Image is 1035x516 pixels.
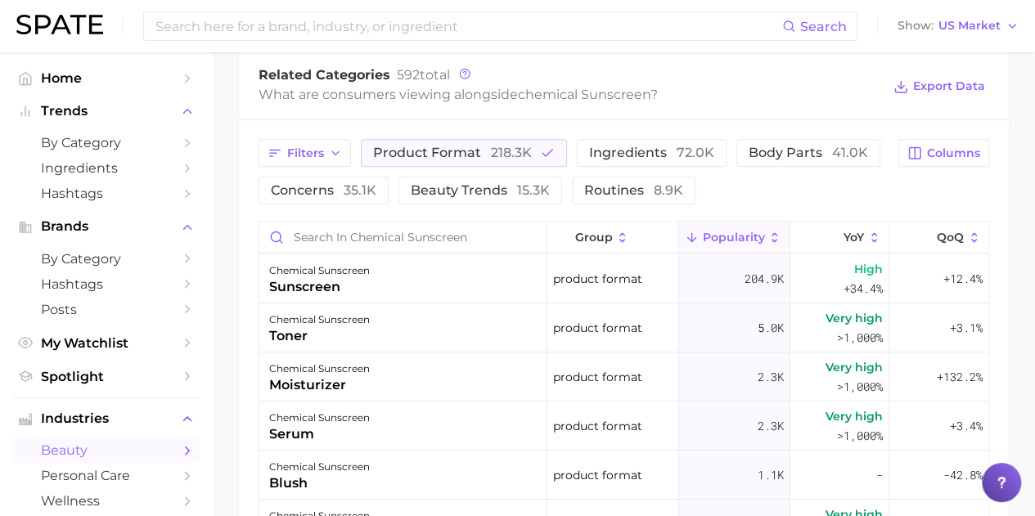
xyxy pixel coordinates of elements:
[41,219,172,234] span: Brands
[259,352,988,402] button: chemical sunscreenmoisturizerproduct format2.3kVery high>1,000%+132.2%
[800,19,847,34] span: Search
[677,145,714,160] span: 72.0k
[943,465,983,485] span: -42.8%
[259,139,351,167] button: Filters
[938,21,1001,30] span: US Market
[553,269,642,289] span: product format
[13,364,200,389] a: Spotlight
[154,12,782,40] input: Search here for a brand, industry, or ingredient
[893,16,1023,37] button: ShowUS Market
[259,83,881,105] div: What are consumers viewing alongside ?
[269,408,370,428] div: chemical sunscreen
[950,416,983,436] span: +3.4%
[41,442,172,458] span: beauty
[758,367,784,387] span: 2.3k
[950,318,983,338] span: +3.1%
[344,182,376,198] span: 35.1k
[547,222,679,254] button: group
[844,279,883,298] span: +34.4%
[41,160,172,176] span: Ingredients
[13,99,200,123] button: Trends
[259,402,988,451] button: chemical sunscreenserumproduct format2.3kVery high>1,000%+3.4%
[269,473,370,493] div: blush
[913,79,985,93] span: Export Data
[373,146,532,159] span: product format
[13,271,200,297] a: Hashtags
[269,277,370,297] div: sunscreen
[269,310,370,330] div: chemical sunscreen
[259,254,988,303] button: chemical sunscreensunscreenproduct format204.9kHigh+34.4%+12.4%
[13,297,200,322] a: Posts
[832,145,868,160] span: 41.0k
[889,75,989,98] button: Export Data
[13,155,200,181] a: Ingredients
[16,15,103,34] img: SPATE
[41,186,172,201] span: Hashtags
[13,65,200,91] a: Home
[491,145,532,160] span: 218.3k
[876,465,883,485] span: -
[41,276,172,292] span: Hashtags
[13,463,200,488] a: personal care
[13,488,200,514] a: wellness
[749,146,868,159] span: body parts
[259,451,988,500] button: chemical sunscreenblushproduct format1.1k--42.8%
[679,222,790,254] button: Popularity
[702,231,764,244] span: Popularity
[584,184,683,197] span: routines
[826,308,883,328] span: Very high
[41,104,172,119] span: Trends
[553,465,642,485] span: product format
[13,437,200,463] a: beauty
[41,335,172,351] span: My Watchlist
[837,428,883,443] span: >1,000%
[790,222,889,254] button: YoY
[269,261,370,280] div: chemical sunscreen
[837,379,883,394] span: >1,000%
[269,326,370,346] div: toner
[269,424,370,444] div: serum
[898,21,934,30] span: Show
[937,367,983,387] span: +132.2%
[654,182,683,198] span: 8.9k
[13,406,200,431] button: Industries
[259,67,390,83] span: Related Categories
[854,259,883,279] span: High
[13,214,200,239] button: Brands
[758,416,784,436] span: 2.3k
[13,130,200,155] a: by Category
[13,246,200,271] a: by Category
[758,465,784,485] span: 1.1k
[41,251,172,267] span: by Category
[41,302,172,317] span: Posts
[41,411,172,426] span: Industries
[889,222,988,254] button: QoQ
[553,367,642,387] span: product format
[898,139,989,167] button: Columns
[287,146,324,160] span: Filters
[518,87,650,102] span: chemical sunscreen
[269,359,370,379] div: chemical sunscreen
[411,184,550,197] span: beauty trends
[41,135,172,150] span: by Category
[826,357,883,377] span: Very high
[826,406,883,426] span: Very high
[574,231,612,244] span: group
[745,269,784,289] span: 204.9k
[269,375,370,395] div: moisturizer
[844,231,864,244] span: YoY
[269,457,370,477] div: chemical sunscreen
[259,222,547,253] input: Search in chemical sunscreen
[41,493,172,509] span: wellness
[41,369,172,384] span: Spotlight
[13,330,200,356] a: My Watchlist
[259,303,988,352] button: chemical sunscreentonerproduct format5.0kVery high>1,000%+3.1%
[397,67,420,83] span: 592
[271,184,376,197] span: concerns
[943,269,983,289] span: +12.4%
[927,146,980,160] span: Columns
[517,182,550,198] span: 15.3k
[937,231,964,244] span: QoQ
[41,468,172,483] span: personal care
[553,318,642,338] span: product format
